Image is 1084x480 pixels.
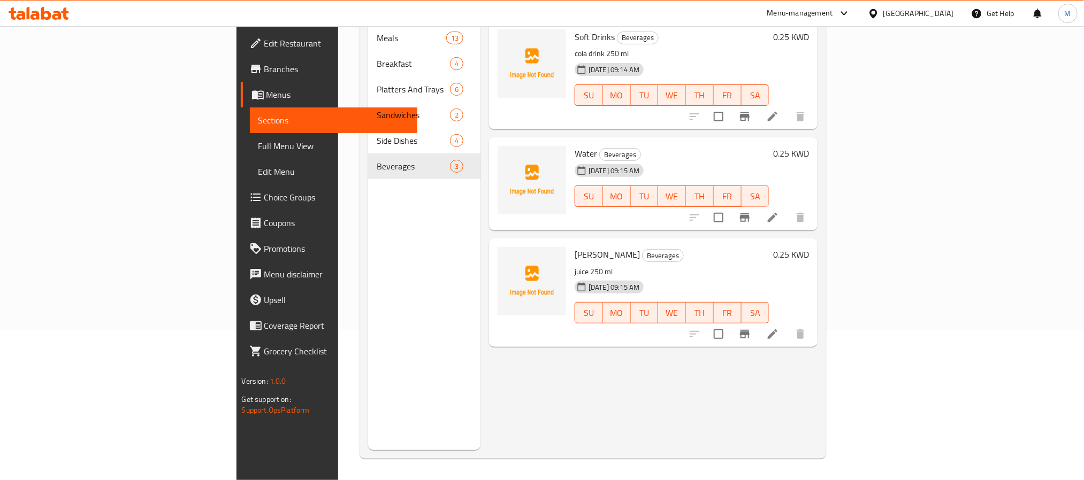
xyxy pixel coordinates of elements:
a: Coverage Report [241,313,417,338]
a: Edit menu item [766,328,779,340]
span: [PERSON_NAME] [575,246,640,262]
div: Breakfast [377,57,450,70]
span: Version: [242,374,268,388]
p: cola drink 250 ml [575,47,769,60]
button: MO [603,84,631,106]
span: SU [579,305,599,321]
span: TH [690,189,709,204]
button: SU [575,84,603,106]
span: Soft Drinks [575,29,615,45]
span: SA [746,88,765,103]
span: MO [607,88,627,103]
button: WE [658,84,686,106]
span: Coupons [264,216,409,229]
span: SU [579,88,599,103]
p: juice 250 ml [575,265,769,278]
div: items [450,160,463,173]
span: TH [690,305,709,321]
span: [DATE] 09:15 AM [584,282,644,292]
span: Edit Restaurant [264,37,409,50]
button: delete [788,321,813,347]
div: items [450,57,463,70]
div: items [450,83,463,96]
img: Water [498,146,566,214]
div: Breakfast4 [368,51,480,76]
button: delete [788,104,813,129]
button: TU [631,185,659,207]
span: 4 [451,59,463,69]
div: Beverages3 [368,153,480,179]
button: TU [631,84,659,106]
span: SA [746,305,765,321]
span: Water [575,145,597,161]
span: [DATE] 09:15 AM [584,166,644,176]
span: Grocery Checklist [264,345,409,358]
span: Choice Groups [264,191,409,204]
h6: 0.25 KWD [773,29,809,44]
span: Sandwiches [377,109,450,121]
span: SA [746,189,765,204]
img: Juice Carton [498,247,566,315]
span: Select to update [707,206,730,229]
span: Beverages [600,149,640,161]
span: Edit Menu [258,165,409,178]
div: items [446,32,463,44]
div: Platters And Trays6 [368,76,480,102]
button: MO [603,302,631,323]
div: Beverages [617,32,659,44]
span: 4 [451,136,463,146]
span: [DATE] 09:14 AM [584,65,644,75]
button: Branch-specific-item [732,104,758,129]
span: Beverages [643,250,683,262]
a: Menus [241,82,417,107]
span: 6 [451,84,463,95]
span: 3 [451,161,463,172]
span: TU [635,305,654,321]
button: WE [658,302,686,323]
button: SU [575,302,603,323]
a: Edit Menu [250,159,417,184]
span: Coverage Report [264,319,409,332]
span: Side Dishes [377,134,450,147]
nav: Menu sections [368,21,480,183]
button: TH [686,302,714,323]
button: FR [714,302,742,323]
h6: 0.25 KWD [773,146,809,161]
span: TU [635,189,654,204]
span: Full Menu View [258,140,409,152]
button: FR [714,84,742,106]
span: Select to update [707,323,730,345]
span: FR [718,88,737,103]
span: FR [718,305,737,321]
span: Upsell [264,293,409,306]
span: Promotions [264,242,409,255]
span: Branches [264,63,409,75]
span: Get support on: [242,392,291,406]
a: Branches [241,56,417,82]
span: SU [579,189,599,204]
span: Menus [266,88,409,101]
div: Menu-management [767,7,833,20]
div: Platters And Trays [377,83,450,96]
a: Promotions [241,236,417,261]
span: Menu disclaimer [264,268,409,281]
button: FR [714,185,742,207]
button: Branch-specific-item [732,321,758,347]
button: TH [686,84,714,106]
span: M [1065,7,1071,19]
button: MO [603,185,631,207]
div: Sandwiches2 [368,102,480,128]
div: [GEOGRAPHIC_DATA] [883,7,954,19]
a: Support.OpsPlatform [242,403,310,417]
span: WE [662,189,682,204]
a: Upsell [241,287,417,313]
button: SA [742,302,769,323]
a: Menu disclaimer [241,261,417,287]
span: Beverages [377,160,450,173]
span: 2 [451,110,463,120]
a: Full Menu View [250,133,417,159]
span: 13 [447,33,463,43]
a: Edit menu item [766,211,779,224]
